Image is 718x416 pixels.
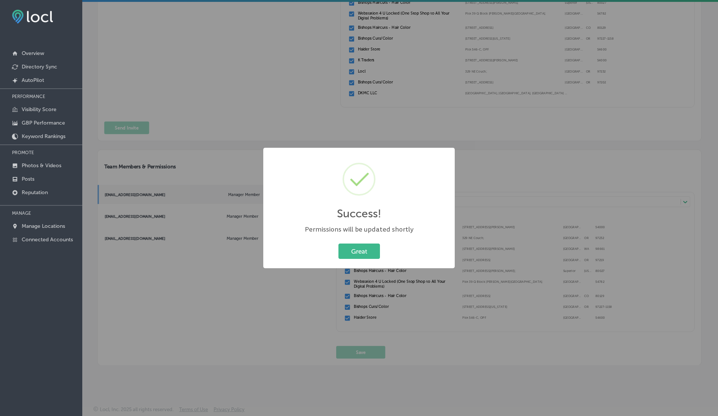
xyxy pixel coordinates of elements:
[271,225,447,234] div: Permissions will be updated shortly
[22,77,44,83] p: AutoPilot
[22,223,65,229] p: Manage Locations
[22,236,73,243] p: Connected Accounts
[12,10,53,24] img: fda3e92497d09a02dc62c9cd864e3231.png
[22,50,44,56] p: Overview
[22,106,56,113] p: Visibility Score
[337,207,381,220] h2: Success!
[22,133,65,140] p: Keyword Rankings
[338,244,380,259] button: Great
[22,176,34,182] p: Posts
[22,162,61,169] p: Photos & Videos
[22,189,48,196] p: Reputation
[22,64,57,70] p: Directory Sync
[22,120,65,126] p: GBP Performance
